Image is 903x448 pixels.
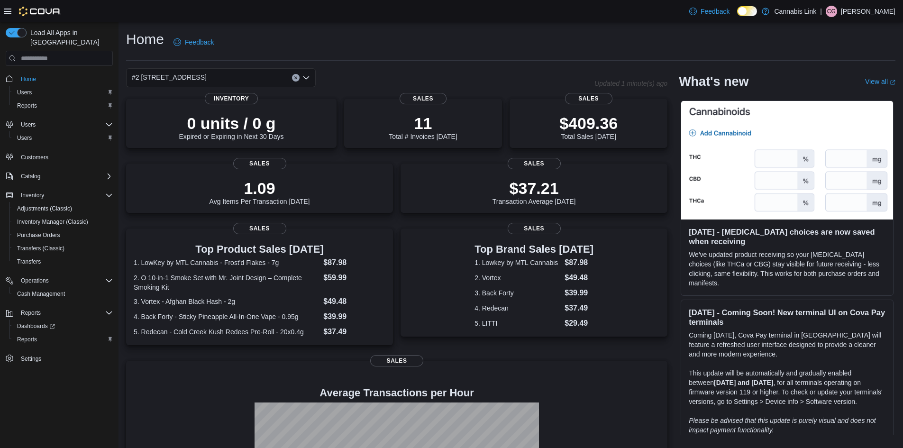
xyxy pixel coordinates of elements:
dt: 2. O 10-in-1 Smoke Set with Mr. Joint Design – Complete Smoking Kit [134,273,319,292]
p: This update will be automatically and gradually enabled between , for all terminals operating on ... [689,368,885,406]
span: Dashboards [17,322,55,330]
span: Sales [233,223,286,234]
button: Reports [17,307,45,319]
h3: Top Brand Sales [DATE] [474,244,593,255]
dt: 2. Vortex [474,273,561,283]
dd: $37.49 [323,326,385,338]
span: CG [827,6,836,17]
button: Inventory [2,189,117,202]
span: Feedback [185,37,214,47]
button: Inventory Manager (Classic) [9,215,117,229]
span: Inventory Manager (Classic) [13,216,113,228]
span: Settings [21,355,41,363]
button: Reports [2,306,117,320]
span: Transfers [13,256,113,267]
span: Transfers [17,258,41,265]
button: Clear input [292,74,300,82]
dd: $87.98 [323,257,385,268]
span: Users [21,121,36,128]
span: Inventory Manager (Classic) [17,218,88,226]
h3: [DATE] - Coming Soon! New terminal UI on Cova Pay terminals [689,308,885,327]
div: Avg Items Per Transaction [DATE] [210,179,310,205]
button: Cash Management [9,287,117,301]
span: Settings [17,353,113,365]
span: Dashboards [13,320,113,332]
p: 11 [389,114,457,133]
h3: Top Product Sales [DATE] [134,244,385,255]
span: Transfers (Classic) [17,245,64,252]
dt: 3. Vortex - Afghan Black Hash - 2g [134,297,319,306]
span: #2 [STREET_ADDRESS] [132,72,207,83]
span: Home [17,73,113,84]
a: Inventory Manager (Classic) [13,216,92,228]
a: Adjustments (Classic) [13,203,76,214]
button: Reports [9,333,117,346]
span: Users [17,89,32,96]
span: Sales [508,158,561,169]
button: Purchase Orders [9,229,117,242]
button: Catalog [2,170,117,183]
a: View allExternal link [865,78,895,85]
nav: Complex example [6,68,113,390]
div: Transaction Average [DATE] [493,179,576,205]
dd: $29.49 [565,318,593,329]
button: Reports [9,99,117,112]
h2: What's new [679,74,748,89]
input: Dark Mode [737,6,757,16]
span: Purchase Orders [13,229,113,241]
span: Sales [508,223,561,234]
span: Catalog [21,173,40,180]
dd: $87.98 [565,257,593,268]
p: Cannabis Link [774,6,816,17]
h3: [DATE] - [MEDICAL_DATA] choices are now saved when receiving [689,227,885,246]
dd: $49.48 [323,296,385,307]
span: Cash Management [13,288,113,300]
span: Sales [233,158,286,169]
a: Users [13,132,36,144]
strong: [DATE] and [DATE] [714,379,773,386]
h1: Home [126,30,164,49]
button: Home [2,72,117,85]
span: Users [13,132,113,144]
dt: 1. LowKey by MTL Cannabis - Frost'd Flakes - 7g [134,258,319,267]
button: Operations [2,274,117,287]
span: Adjustments (Classic) [17,205,72,212]
span: Reports [17,307,113,319]
p: We've updated product receiving so your [MEDICAL_DATA] choices (like THCa or CBG) stay visible fo... [689,250,885,288]
a: Dashboards [9,320,117,333]
p: 1.09 [210,179,310,198]
dd: $59.99 [323,272,385,283]
span: Sales [370,355,423,366]
span: Feedback [701,7,730,16]
dt: 3. Back Forty [474,288,561,298]
a: Reports [13,100,41,111]
span: Cash Management [17,290,65,298]
div: Expired or Expiring in Next 30 Days [179,114,284,140]
img: Cova [19,7,61,16]
button: Adjustments (Classic) [9,202,117,215]
dt: 5. Redecan - Cold Creek Kush Redees Pre-Roll - 20x0.4g [134,327,319,337]
button: Customers [2,150,117,164]
span: Reports [13,334,113,345]
span: Reports [17,336,37,343]
p: 0 units / 0 g [179,114,284,133]
div: Total Sales [DATE] [559,114,618,140]
span: Inventory [205,93,258,104]
h4: Average Transactions per Hour [134,387,660,399]
span: Home [21,75,36,83]
span: Users [17,119,113,130]
p: $37.21 [493,179,576,198]
a: Transfers [13,256,45,267]
p: | [820,6,822,17]
p: Updated 1 minute(s) ago [594,80,667,87]
span: Inventory [21,192,44,199]
dd: $39.99 [565,287,593,299]
p: Coming [DATE], Cova Pay terminal in [GEOGRAPHIC_DATA] will feature a refreshed user interface des... [689,330,885,359]
dt: 4. Back Forty - Sticky Pineapple All-In-One Vape - 0.95g [134,312,319,321]
a: Purchase Orders [13,229,64,241]
button: Users [2,118,117,131]
p: [PERSON_NAME] [841,6,895,17]
span: Catalog [17,171,113,182]
span: Reports [13,100,113,111]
